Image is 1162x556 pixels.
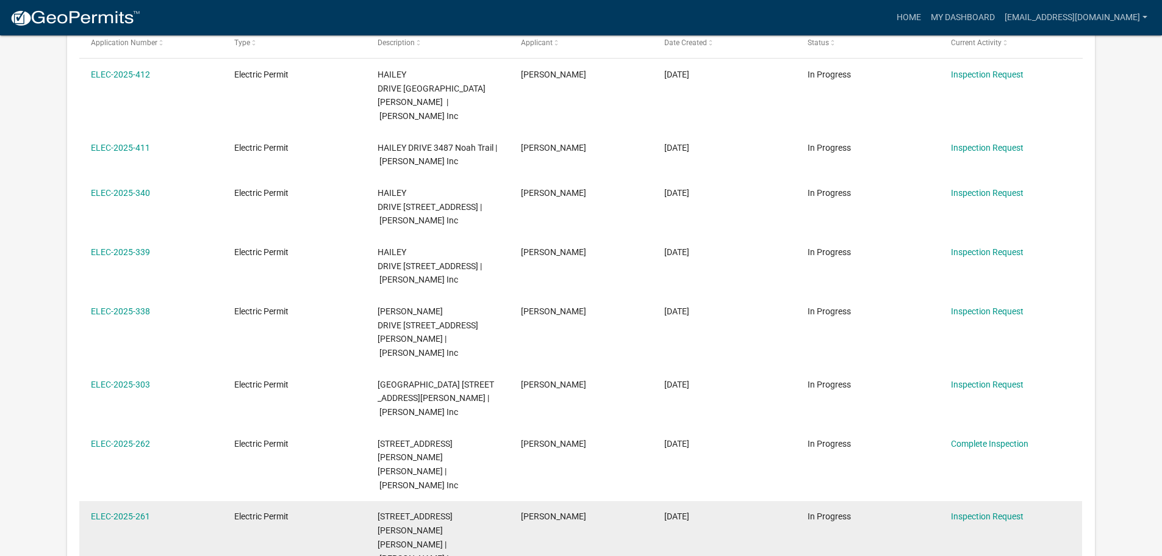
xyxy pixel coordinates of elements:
span: HAILEY DRIVE 3487 Noah Trail | D.R Horton Inc [378,143,497,167]
datatable-header-cell: Applicant [509,28,653,57]
span: 05/11/2025 [664,511,689,521]
span: 05/23/2025 [664,380,689,389]
span: 07/28/2025 [664,143,689,153]
span: Phyllis Bales [521,70,586,79]
span: Electric Permit [234,70,289,79]
span: HAILEY DRIVE 3518 Laura Drive, Lot 44 | D.R Horton Inc [378,380,494,417]
span: Electric Permit [234,511,289,521]
span: Phyllis Bales [521,511,586,521]
a: ELEC-2025-261 [91,511,150,521]
datatable-header-cell: Current Activity [939,28,1082,57]
a: Inspection Request [951,143,1024,153]
span: Electric Permit [234,306,289,316]
datatable-header-cell: Date Created [653,28,796,57]
span: Description [378,38,415,47]
span: In Progress [808,439,851,449]
datatable-header-cell: Status [795,28,939,57]
span: Phyllis Bales [521,439,586,449]
span: 05/11/2025 [664,439,689,449]
span: Phyllis Bales [521,306,586,316]
span: Electric Permit [234,439,289,449]
a: Inspection Request [951,70,1024,79]
span: Status [808,38,829,47]
a: Inspection Request [951,247,1024,257]
span: HAILEY DRIVE 3482 Noah Trail, Lot 12 | D.R Horton Inc [378,188,482,226]
span: HAILEY DRIVE 3480 Noah Trail, Lot 11 | D.R Horton Inc [378,247,482,285]
a: Home [892,6,926,29]
span: In Progress [808,380,851,389]
a: ELEC-2025-303 [91,380,150,389]
datatable-header-cell: Description [366,28,509,57]
span: Phyllis Bales [521,143,586,153]
a: Inspection Request [951,380,1024,389]
a: ELEC-2025-338 [91,306,150,316]
span: Electric Permit [234,143,289,153]
span: Electric Permit [234,380,289,389]
span: Phyllis Bales [521,380,586,389]
a: ELEC-2025-339 [91,247,150,257]
span: Date Created [664,38,707,47]
span: Current Activity [951,38,1002,47]
span: LAURA DRIVE 3516 Laura Drive, Lot 43 | D.R Horton Inc [378,306,478,358]
span: 06/16/2025 [664,247,689,257]
span: Type [234,38,250,47]
span: Applicant [521,38,553,47]
span: HAILEY DRIVE 3500 Laura Drive | D.R Horton Inc [378,70,486,121]
span: In Progress [808,188,851,198]
span: In Progress [808,70,851,79]
span: Electric Permit [234,188,289,198]
span: In Progress [808,247,851,257]
span: 07/28/2025 [664,70,689,79]
span: Phyllis Bales [521,188,586,198]
a: My Dashboard [926,6,1000,29]
a: ELEC-2025-412 [91,70,150,79]
span: Application Number [91,38,157,47]
a: Inspection Request [951,188,1024,198]
span: In Progress [808,306,851,316]
span: Phyllis Bales [521,247,586,257]
a: Inspection Request [951,306,1024,316]
datatable-header-cell: Application Number [79,28,223,57]
a: Complete Inspection [951,439,1028,449]
a: Inspection Request [951,511,1024,521]
span: Electric Permit [234,247,289,257]
span: In Progress [808,143,851,153]
a: ELEC-2025-340 [91,188,150,198]
datatable-header-cell: Type [223,28,366,57]
a: ELEC-2025-411 [91,143,150,153]
a: [EMAIL_ADDRESS][DOMAIN_NAME] [1000,6,1152,29]
span: 06/16/2025 [664,188,689,198]
span: 3517 LAURA DRIVE 3517 Laura Drive, LOT 46 | D.R Horton Inc [378,439,458,490]
a: ELEC-2025-262 [91,439,150,449]
span: 06/16/2025 [664,306,689,316]
span: In Progress [808,511,851,521]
